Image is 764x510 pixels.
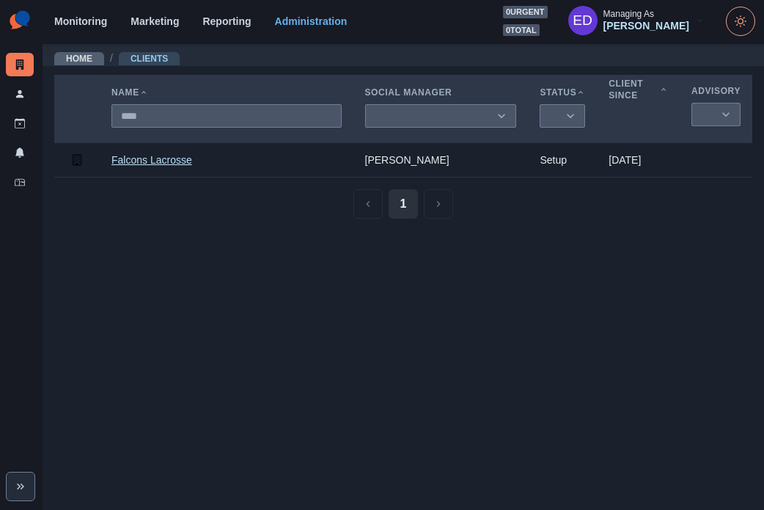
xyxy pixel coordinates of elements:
span: 0 total [503,24,540,37]
button: Previous [353,189,383,219]
a: Clients [6,53,34,76]
div: Status [540,87,585,98]
span: / [110,51,113,66]
a: Inbox [6,170,34,194]
button: Page 1 [389,189,419,219]
nav: breadcrumb [54,51,180,66]
button: Expand [6,472,35,501]
div: Social Manager [365,87,517,98]
div: Advisory [691,85,741,97]
div: Managing As [603,9,654,19]
a: Falcons Lacrosse [111,154,192,166]
a: Marketing [131,15,179,27]
div: [PERSON_NAME] [603,20,689,32]
div: Elizabeth Dempsey [573,3,592,38]
svg: Sort [576,88,585,97]
img: default-building-icon.png [66,149,88,171]
a: Notifications [6,141,34,164]
a: Monitoring [54,15,107,27]
a: Draft Posts [6,112,34,135]
svg: Sort [139,88,148,97]
span: 0 urgent [503,6,548,18]
a: [PERSON_NAME] [365,154,449,166]
p: [DATE] [609,154,668,166]
a: Users [6,82,34,106]
p: Setup [540,154,585,166]
button: Managing As[PERSON_NAME] [557,6,717,35]
div: Name [111,87,342,98]
a: Home [66,54,92,64]
button: Next Media [424,189,453,219]
svg: Sort [659,85,668,94]
a: Administration [275,15,348,27]
div: Client Since [609,78,668,101]
a: Clients [131,54,168,64]
button: Toggle Mode [726,7,755,36]
a: Reporting [202,15,251,27]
